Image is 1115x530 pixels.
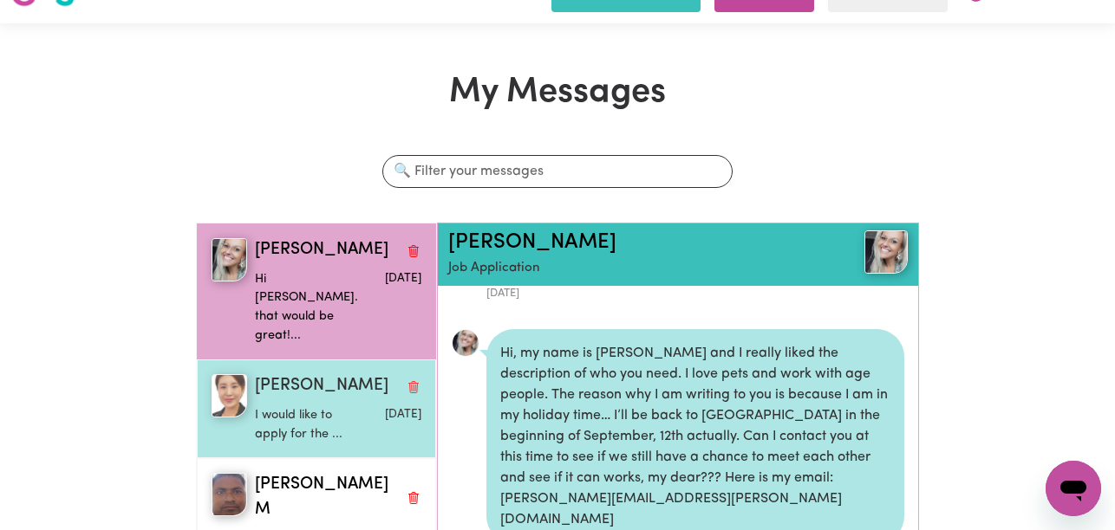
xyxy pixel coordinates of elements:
input: 🔍 Filter your messages [382,155,734,188]
span: [PERSON_NAME] [255,238,388,263]
img: Jin K [212,374,246,417]
a: [PERSON_NAME] [448,232,616,253]
button: Julia B[PERSON_NAME]Delete conversationHi [PERSON_NAME]. that would be great!...Message sent on S... [197,223,436,359]
button: Delete conversation [406,376,421,398]
span: [PERSON_NAME] [255,374,388,399]
img: Mohammad Shipon M [212,473,246,516]
img: 1C7C63709AD512870AD4503621143AF2_avatar_blob [452,329,479,357]
a: Julia B [831,230,907,274]
p: Hi [PERSON_NAME]. that would be great!... [255,270,366,345]
iframe: Button to launch messaging window [1046,461,1101,516]
span: [PERSON_NAME] M [255,473,399,523]
img: Julia B [212,238,246,281]
span: Message sent on September 1, 2025 [385,273,421,284]
p: I would like to apply for the ... [255,406,366,443]
p: Job Application [448,259,831,279]
div: [DATE] [486,281,904,301]
button: Jin K[PERSON_NAME]Delete conversationI would like to apply for the ...Message sent on August 3, 2025 [197,359,436,458]
img: View Julia B's profile [864,230,908,274]
a: View Julia B's profile [452,329,479,357]
h1: My Messages [196,72,918,113]
button: Delete conversation [406,487,421,509]
button: Delete conversation [406,239,421,262]
span: Message sent on August 3, 2025 [385,409,421,420]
